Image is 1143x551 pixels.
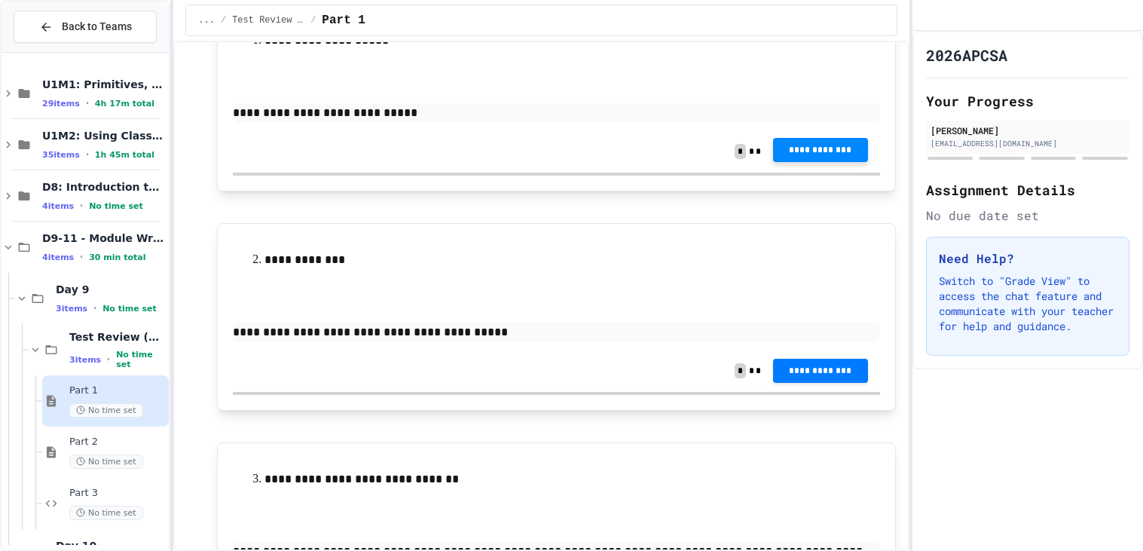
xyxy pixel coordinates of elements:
div: [PERSON_NAME] [931,124,1125,137]
span: U1M1: Primitives, Variables, Basic I/O [42,78,166,91]
span: 1h 45m total [95,150,154,160]
span: ... [198,14,215,26]
span: No time set [116,350,166,369]
span: 3 items [69,355,101,365]
span: No time set [69,403,143,418]
span: No time set [102,304,157,314]
span: • [86,97,89,109]
button: Back to Teams [14,11,157,43]
span: Part 2 [69,436,166,448]
span: / [221,14,226,26]
span: Part 1 [322,11,365,29]
span: 3 items [56,304,87,314]
h2: Your Progress [926,90,1129,112]
span: No time set [89,201,143,211]
span: • [107,354,110,366]
span: 4h 17m total [95,99,154,109]
span: No time set [69,506,143,520]
span: Test Review (40 mins) [232,14,304,26]
span: No time set [69,455,143,469]
span: • [80,251,83,263]
span: Test Review (40 mins) [69,330,166,344]
p: Switch to "Grade View" to access the chat feature and communicate with your teacher for help and ... [939,274,1117,334]
span: Back to Teams [62,19,132,35]
span: 4 items [42,253,74,262]
span: 4 items [42,201,74,211]
span: • [93,302,96,314]
span: 35 items [42,150,80,160]
span: Part 1 [69,384,166,397]
span: Part 3 [69,487,166,500]
div: [EMAIL_ADDRESS][DOMAIN_NAME] [931,138,1125,149]
span: U1M2: Using Classes and Objects [42,129,166,142]
h3: Need Help? [939,249,1117,268]
span: • [80,200,83,212]
span: / [310,14,316,26]
h1: 2026APCSA [926,44,1007,66]
span: Day 9 [56,283,166,296]
span: • [86,148,89,161]
h2: Assignment Details [926,179,1129,201]
span: D9-11 - Module Wrap Up [42,231,166,245]
span: 30 min total [89,253,145,262]
span: 29 items [42,99,80,109]
div: No due date set [926,207,1129,225]
span: D8: Introduction to Algorithms [42,180,166,194]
